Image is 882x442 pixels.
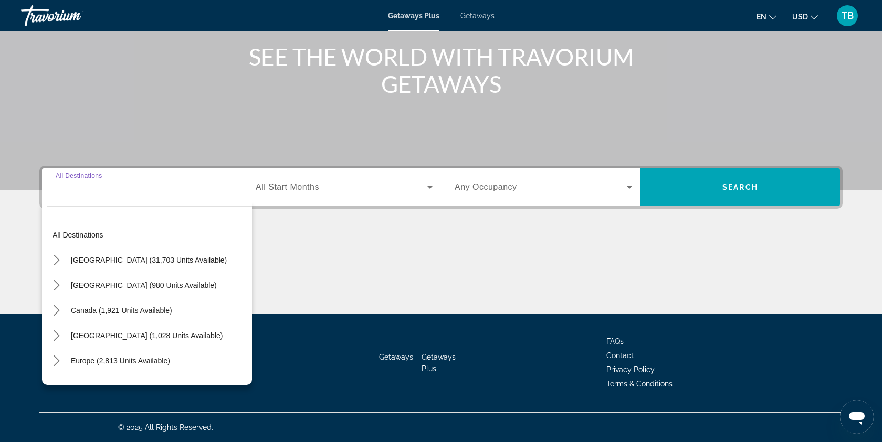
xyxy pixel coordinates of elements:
[606,380,673,388] a: Terms & Conditions
[66,276,222,295] button: Select destination: Mexico (980 units available)
[722,183,758,191] span: Search
[834,5,861,27] button: User Menu
[47,352,66,370] button: Toggle Europe (2,813 units available) submenu
[606,337,624,346] a: FAQs
[66,301,177,320] button: Select destination: Canada (1,921 units available)
[71,331,223,340] span: [GEOGRAPHIC_DATA] (1,028 units available)
[56,172,102,179] span: All Destinations
[47,251,66,269] button: Toggle United States (31,703 units available) submenu
[71,256,227,264] span: [GEOGRAPHIC_DATA] (31,703 units available)
[21,2,126,29] a: Travorium
[757,13,766,21] span: en
[66,326,228,345] button: Select destination: Caribbean & Atlantic Islands (1,028 units available)
[42,201,252,385] div: Destination options
[47,276,66,295] button: Toggle Mexico (980 units available) submenu
[66,351,175,370] button: Select destination: Europe (2,813 units available)
[840,400,874,434] iframe: Button to launch messaging window
[47,377,66,395] button: Toggle Australia (198 units available) submenu
[792,9,818,24] button: Change currency
[792,13,808,21] span: USD
[422,353,456,373] a: Getaways Plus
[244,43,638,98] h1: SEE THE WORLD WITH TRAVORIUM GETAWAYS
[56,181,233,194] input: Select destination
[66,376,174,395] button: Select destination: Australia (198 units available)
[71,281,217,289] span: [GEOGRAPHIC_DATA] (980 units available)
[842,10,854,21] span: TB
[640,168,840,206] button: Search
[47,327,66,345] button: Toggle Caribbean & Atlantic Islands (1,028 units available) submenu
[118,423,213,432] span: © 2025 All Rights Reserved.
[455,182,517,191] span: Any Occupancy
[256,182,319,191] span: All Start Months
[606,365,655,374] a: Privacy Policy
[71,306,172,315] span: Canada (1,921 units available)
[388,12,439,20] a: Getaways Plus
[52,231,103,239] span: All destinations
[71,357,170,365] span: Europe (2,813 units available)
[47,301,66,320] button: Toggle Canada (1,921 units available) submenu
[42,168,840,206] div: Search widget
[47,225,252,244] button: Select destination: All destinations
[66,251,232,269] button: Select destination: United States (31,703 units available)
[379,353,413,361] a: Getaways
[757,9,776,24] button: Change language
[606,351,634,360] a: Contact
[460,12,495,20] a: Getaways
